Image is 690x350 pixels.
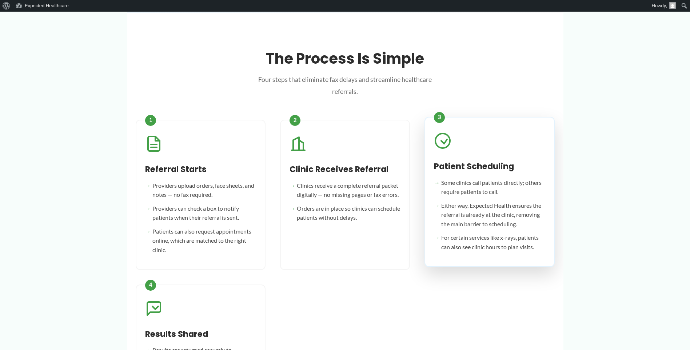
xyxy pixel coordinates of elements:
[145,204,256,222] li: Providers can check a box to notify patients when their referral is sent.
[290,164,400,175] h3: Clinic Receives Referral
[434,178,545,196] li: Some clinics call patients directly; others require patients to call.
[290,181,400,199] li: Clinics receive a complete referral packet digitally — no missing pages or fax errors.
[136,49,555,68] h2: The Process is Simple
[290,204,400,222] li: Orders are in place so clinics can schedule patients without delays.
[145,181,256,199] li: Providers upload orders, face sheets, and notes — no fax required.
[434,161,545,172] h3: Patient Scheduling
[254,74,436,98] p: Four steps that eliminate fax delays and streamline healthcare referrals.
[145,227,256,255] li: Patients can also request appointments online, which are matched to the right clinic.
[434,201,545,229] li: Either way, Expected Health ensures the referral is already at the clinic, removing the main barr...
[434,233,545,251] li: For certain services like x-rays, patients can also see clinic hours to plan visits.
[145,329,256,339] h3: Results Shared
[145,164,256,175] h3: Referral Starts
